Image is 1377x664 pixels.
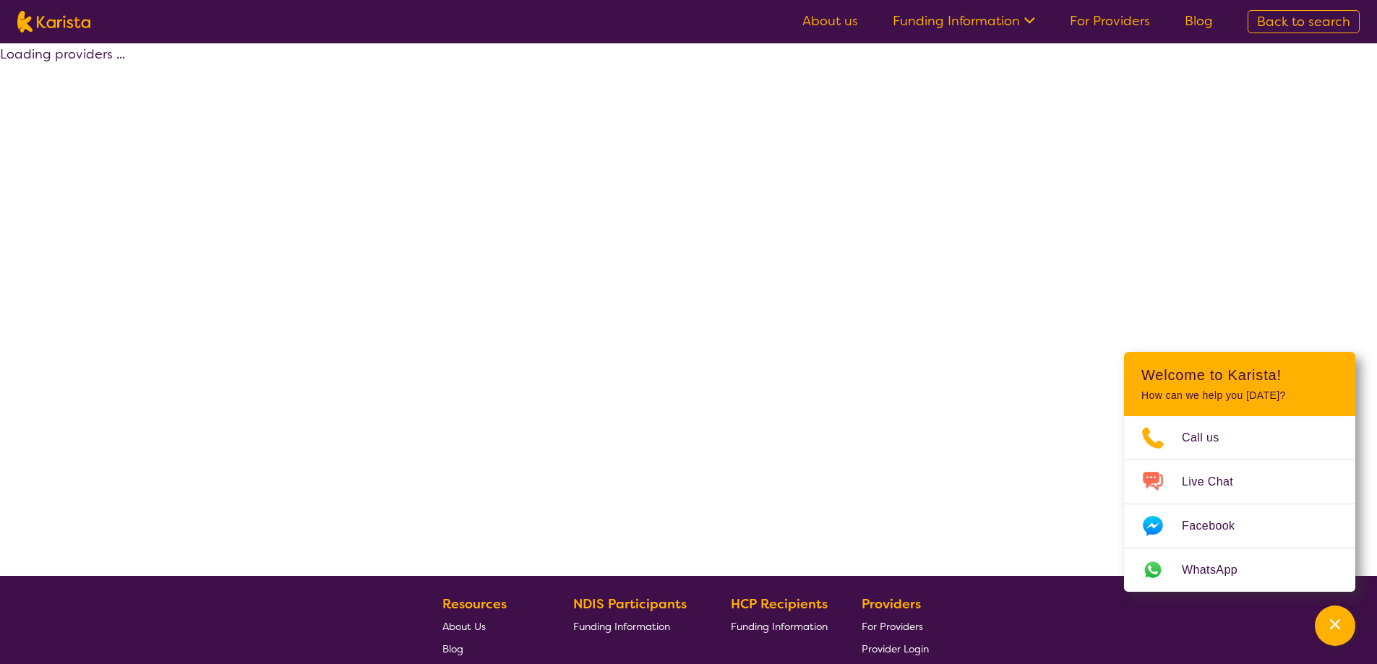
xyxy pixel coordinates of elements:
[1185,12,1213,30] a: Blog
[1124,416,1355,592] ul: Choose channel
[1182,427,1237,449] span: Call us
[442,637,539,660] a: Blog
[862,642,929,655] span: Provider Login
[862,637,929,660] a: Provider Login
[573,620,670,633] span: Funding Information
[893,12,1035,30] a: Funding Information
[573,615,698,637] a: Funding Information
[1124,548,1355,592] a: Web link opens in a new tab.
[573,595,687,613] b: NDIS Participants
[862,620,923,633] span: For Providers
[862,615,929,637] a: For Providers
[862,595,921,613] b: Providers
[1141,389,1338,402] p: How can we help you [DATE]?
[731,620,828,633] span: Funding Information
[442,620,486,633] span: About Us
[1182,515,1252,537] span: Facebook
[731,595,828,613] b: HCP Recipients
[1124,352,1355,592] div: Channel Menu
[442,595,507,613] b: Resources
[1141,366,1338,384] h2: Welcome to Karista!
[17,11,90,33] img: Karista logo
[731,615,828,637] a: Funding Information
[802,12,858,30] a: About us
[1182,559,1255,581] span: WhatsApp
[442,615,539,637] a: About Us
[1257,13,1350,30] span: Back to search
[1070,12,1150,30] a: For Providers
[1182,471,1251,493] span: Live Chat
[1248,10,1360,33] a: Back to search
[1315,605,1355,646] button: Channel Menu
[442,642,463,655] span: Blog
